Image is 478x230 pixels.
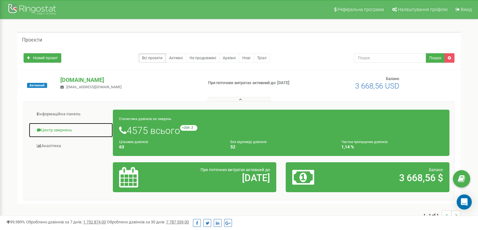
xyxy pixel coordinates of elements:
[24,53,61,63] a: Новий проєкт
[341,140,387,144] small: Частка пропущених дзвінків
[173,173,270,183] h2: [DATE]
[60,76,198,84] p: [DOMAIN_NAME]
[186,53,220,63] a: Не продовжені
[239,53,254,63] a: Нові
[426,53,445,63] button: Пошук
[83,220,106,224] u: 1 752 874,00
[29,123,113,138] a: Центр звернень
[355,82,399,90] span: 3 668,56 USD
[354,53,426,63] input: Пошук
[27,83,47,88] span: Активний
[139,53,166,63] a: Всі проєкти
[230,140,266,144] small: Без відповіді дзвінків
[208,80,309,86] p: При поточних витратах активний до: [DATE]
[386,76,399,81] span: Баланс
[26,220,106,224] span: Оброблено дзвінків за 7 днів :
[423,210,442,220] span: 1 - 1 of 1
[119,117,171,121] small: Статистика дзвінків за тиждень
[201,167,270,172] span: При поточних витратах активний до
[423,204,461,226] nav: ...
[119,145,221,149] h4: 63
[461,7,472,12] span: Вихід
[166,220,189,224] u: 7 787 559,00
[166,53,186,63] a: Активні
[119,125,443,136] h1: 4575 всього
[22,37,42,43] h5: Проєкти
[219,53,239,63] a: Архівні
[254,53,270,63] a: Тріал
[6,220,25,224] span: 99,989%
[346,173,443,183] h2: 3 668,56 $
[230,145,332,149] h4: 52
[338,7,384,12] span: Реферальна програма
[29,138,113,154] a: Аналiтика
[119,140,148,144] small: Цільових дзвінків
[29,106,113,122] a: Інформаційна панель
[107,220,189,224] span: Оброблено дзвінків за 30 днів :
[457,194,472,210] div: Open Intercom Messenger
[429,167,443,172] span: Баланс
[66,85,122,89] span: [EMAIL_ADDRESS][DOMAIN_NAME]
[180,125,197,131] small: +204
[398,7,448,12] span: Налаштування профілю
[341,145,443,149] h4: 1,14 %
